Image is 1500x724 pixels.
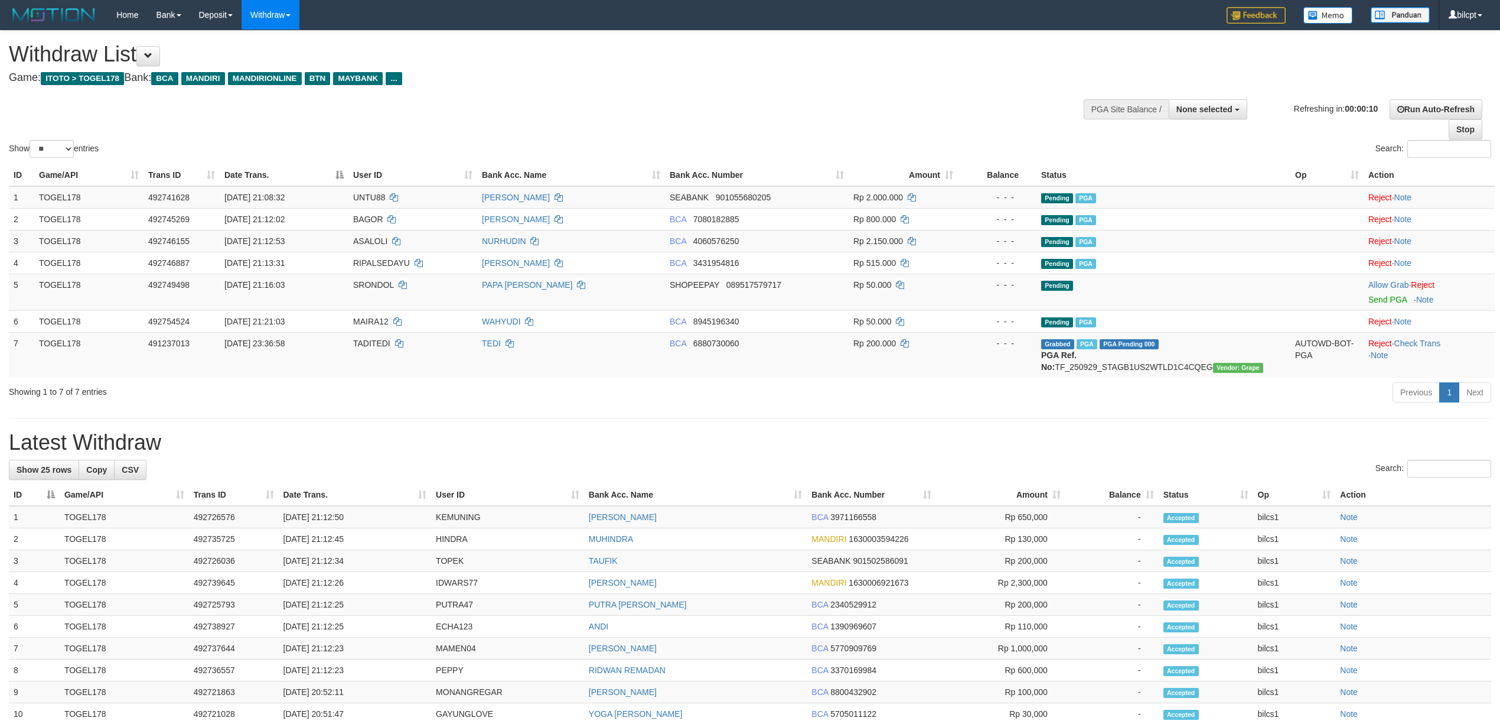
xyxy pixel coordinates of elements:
[9,431,1491,454] h1: Latest Withdraw
[1294,103,1378,113] span: Refreshing in:
[279,528,432,550] td: [DATE] 21:12:45
[279,660,432,681] td: [DATE] 21:12:23
[1253,594,1336,616] td: bilcs1
[148,339,190,348] span: 491237013
[9,484,60,506] th: ID: activate to sort column descending
[1253,550,1336,572] td: bilcs1
[936,550,1065,572] td: Rp 200,000
[1439,382,1459,402] a: 1
[963,257,1032,269] div: - - -
[589,622,608,631] a: ANDI
[693,215,739,224] span: Copy 7080182885 to clipboard
[189,506,279,528] td: 492726576
[431,572,584,594] td: IDWARS77
[9,381,616,398] div: Showing 1 to 7 of 7 entries
[693,236,739,246] span: Copy 4060576250 to clipboard
[1075,193,1096,203] span: Marked by bilcs1
[1065,681,1159,703] td: -
[693,317,739,326] span: Copy 8945196340 to clipboard
[482,280,573,290] a: PAPA [PERSON_NAME]
[853,339,896,348] span: Rp 200.000
[353,280,394,290] span: SRONDOL
[670,258,686,268] span: BCA
[34,310,144,332] td: TOGEL178
[1163,688,1199,698] span: Accepted
[279,681,432,703] td: [DATE] 20:52:11
[9,72,988,84] h4: Game: Bank:
[1041,281,1073,291] span: Pending
[1371,7,1430,23] img: panduan.png
[830,512,876,522] span: Copy 3971166558 to clipboard
[1364,252,1495,274] td: ·
[589,687,657,697] a: [PERSON_NAME]
[1065,484,1159,506] th: Balance: activate to sort column ascending
[9,186,34,209] td: 1
[1340,512,1358,522] a: Note
[1065,594,1159,616] td: -
[148,280,190,290] span: 492749498
[189,616,279,638] td: 492738927
[589,578,657,587] a: [PERSON_NAME]
[60,550,189,572] td: TOGEL178
[589,709,683,719] a: YOGA [PERSON_NAME]
[60,572,189,594] td: TOGEL178
[224,193,285,202] span: [DATE] 21:08:32
[9,43,988,66] h1: Withdraw List
[148,215,190,224] span: 492745269
[670,339,686,348] span: BCA
[1394,258,1412,268] a: Note
[1075,259,1096,269] span: Marked by bilcs1
[936,660,1065,681] td: Rp 600,000
[224,317,285,326] span: [DATE] 21:21:03
[1041,193,1073,203] span: Pending
[1065,616,1159,638] td: -
[853,258,896,268] span: Rp 515.000
[1340,665,1358,675] a: Note
[1077,339,1097,349] span: Marked by bilcs1
[9,528,60,550] td: 2
[1368,280,1411,290] span: ·
[1364,230,1495,252] td: ·
[1364,164,1495,186] th: Action
[189,594,279,616] td: 492725793
[1345,103,1378,113] strong: 00:00:10
[1368,295,1407,304] a: Send PGA
[224,215,285,224] span: [DATE] 21:12:02
[279,506,432,528] td: [DATE] 21:12:50
[34,252,144,274] td: TOGEL178
[431,528,584,550] td: HINDRA
[1416,295,1434,304] a: Note
[1041,339,1074,349] span: Grabbed
[1407,140,1491,158] input: Search:
[1176,105,1232,114] span: None selected
[1335,484,1491,506] th: Action
[1041,259,1073,269] span: Pending
[1227,7,1286,24] img: Feedback.jpg
[224,258,285,268] span: [DATE] 21:13:31
[9,208,34,230] td: 2
[1449,119,1482,139] a: Stop
[189,638,279,660] td: 492737644
[431,484,584,506] th: User ID: activate to sort column ascending
[224,236,285,246] span: [DATE] 21:12:53
[60,681,189,703] td: TOGEL178
[189,681,279,703] td: 492721863
[963,337,1032,349] div: - - -
[1340,644,1358,653] a: Note
[1364,310,1495,332] td: ·
[224,339,285,348] span: [DATE] 23:36:58
[1253,572,1336,594] td: bilcs1
[431,638,584,660] td: MAMEN04
[9,681,60,703] td: 9
[431,616,584,638] td: ECHA123
[670,193,709,202] span: SEABANK
[9,164,34,186] th: ID
[279,572,432,594] td: [DATE] 21:12:26
[849,578,908,587] span: Copy 1630006921673 to clipboard
[589,600,687,609] a: PUTRA [PERSON_NAME]
[9,140,99,158] label: Show entries
[1340,709,1358,719] a: Note
[9,638,60,660] td: 7
[936,681,1065,703] td: Rp 100,000
[9,310,34,332] td: 6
